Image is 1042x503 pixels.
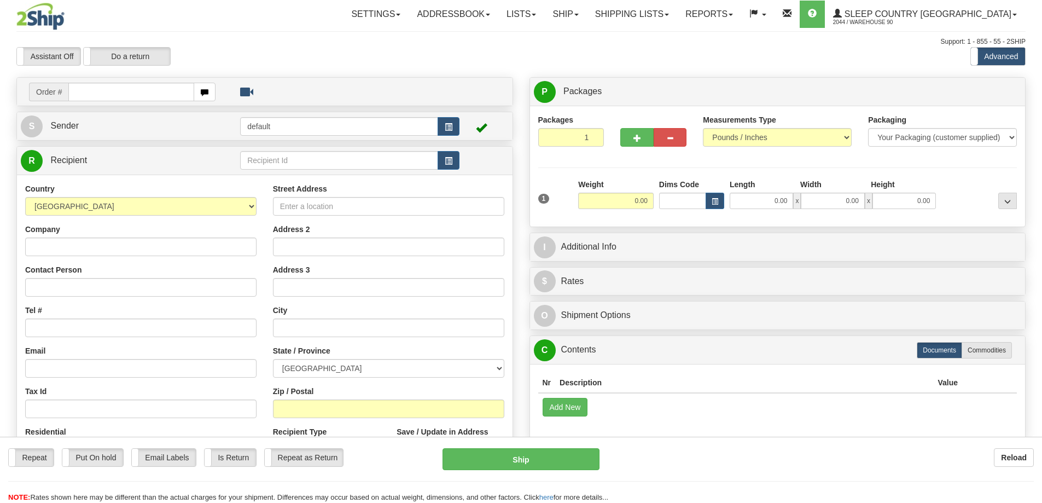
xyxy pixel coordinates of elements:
span: 2044 / Warehouse 90 [833,17,915,28]
a: $Rates [534,270,1022,293]
label: Is Return [205,449,256,466]
label: Email Labels [132,449,196,466]
label: Recipient Type [273,426,327,437]
button: Ship [443,448,599,470]
span: x [793,193,801,209]
a: Addressbook [409,1,498,28]
a: here [539,493,554,501]
span: Sender [50,121,79,130]
span: Recipient [50,155,87,165]
button: Add New [543,398,588,417]
label: Repeat as Return [265,449,343,466]
th: Value [933,373,962,393]
span: S [21,115,43,137]
label: Company [25,224,60,235]
label: Advanced [971,48,1025,65]
span: 1 [538,194,550,204]
img: logo2044.jpg [16,3,65,30]
a: Settings [343,1,409,28]
label: Packages [538,114,574,125]
span: NOTE: [8,493,30,501]
a: CContents [534,339,1022,361]
a: Reports [677,1,741,28]
span: R [21,150,43,172]
a: Shipping lists [587,1,677,28]
label: Residential [25,426,66,437]
input: Enter a location [273,197,504,216]
label: Save / Update in Address Book [397,426,504,448]
div: Support: 1 - 855 - 55 - 2SHIP [16,37,1026,47]
label: Address 3 [273,264,310,275]
label: Length [730,179,755,190]
a: IAdditional Info [534,236,1022,258]
label: Email [25,345,45,356]
label: Do a return [84,48,170,65]
label: State / Province [273,345,330,356]
label: Weight [578,179,603,190]
span: x [865,193,872,209]
a: Lists [498,1,544,28]
input: Sender Id [240,117,438,136]
a: S Sender [21,115,240,137]
span: I [534,236,556,258]
a: Ship [544,1,586,28]
label: Packaging [868,114,906,125]
label: City [273,305,287,316]
span: $ [534,270,556,292]
span: Sleep Country [GEOGRAPHIC_DATA] [842,9,1011,19]
label: Address 2 [273,224,310,235]
th: Description [555,373,933,393]
label: Dims Code [659,179,699,190]
label: Contact Person [25,264,82,275]
input: Recipient Id [240,151,438,170]
label: Measurements Type [703,114,776,125]
label: Assistant Off [17,48,80,65]
span: O [534,305,556,327]
label: Country [25,183,55,194]
span: P [534,81,556,103]
label: Height [871,179,895,190]
button: Reload [994,448,1034,467]
div: ... [998,193,1017,209]
label: Street Address [273,183,327,194]
span: C [534,339,556,361]
label: Tel # [25,305,42,316]
span: Order # [29,83,68,101]
label: Tax Id [25,386,46,397]
a: P Packages [534,80,1022,103]
label: Repeat [9,449,54,466]
iframe: chat widget [1017,195,1041,307]
label: Put On hold [62,449,123,466]
a: Sleep Country [GEOGRAPHIC_DATA] 2044 / Warehouse 90 [825,1,1025,28]
label: Commodities [962,342,1012,359]
span: Packages [563,86,602,96]
label: Documents [917,342,962,359]
b: Reload [1001,453,1027,462]
label: Zip / Postal [273,386,314,397]
a: OShipment Options [534,304,1022,327]
th: Nr [538,373,556,393]
a: R Recipient [21,149,216,172]
label: Width [800,179,822,190]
